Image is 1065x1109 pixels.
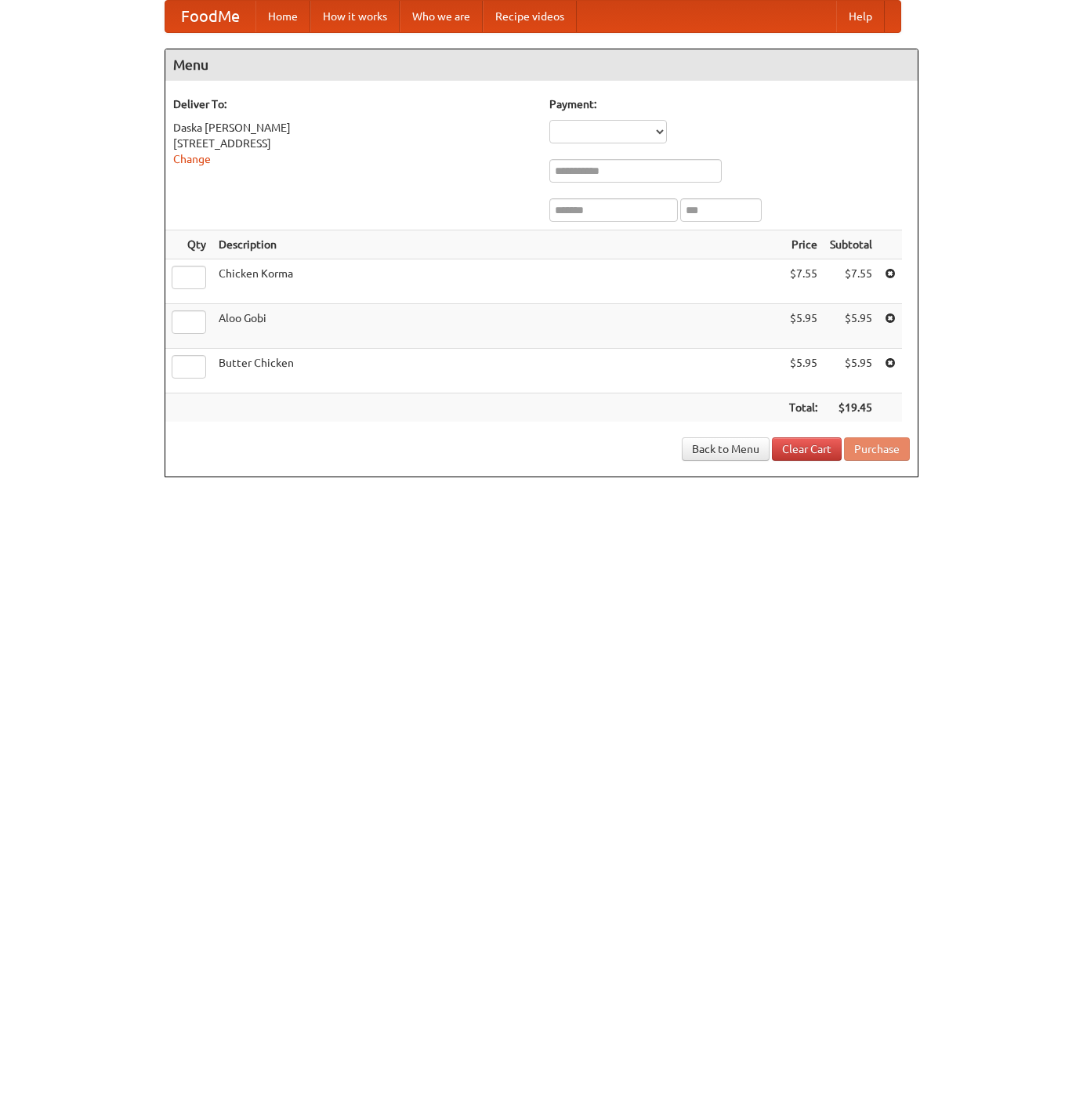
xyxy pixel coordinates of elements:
[824,349,878,393] td: $5.95
[165,49,918,81] h4: Menu
[783,393,824,422] th: Total:
[212,259,783,304] td: Chicken Korma
[483,1,577,32] a: Recipe videos
[165,1,255,32] a: FoodMe
[836,1,885,32] a: Help
[682,437,770,461] a: Back to Menu
[824,304,878,349] td: $5.95
[212,349,783,393] td: Butter Chicken
[212,304,783,349] td: Aloo Gobi
[824,230,878,259] th: Subtotal
[549,96,910,112] h5: Payment:
[824,393,878,422] th: $19.45
[173,96,534,112] h5: Deliver To:
[310,1,400,32] a: How it works
[212,230,783,259] th: Description
[772,437,842,461] a: Clear Cart
[400,1,483,32] a: Who we are
[824,259,878,304] td: $7.55
[173,153,211,165] a: Change
[255,1,310,32] a: Home
[165,230,212,259] th: Qty
[173,120,534,136] div: Daska [PERSON_NAME]
[844,437,910,461] button: Purchase
[783,259,824,304] td: $7.55
[173,136,534,151] div: [STREET_ADDRESS]
[783,304,824,349] td: $5.95
[783,349,824,393] td: $5.95
[783,230,824,259] th: Price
